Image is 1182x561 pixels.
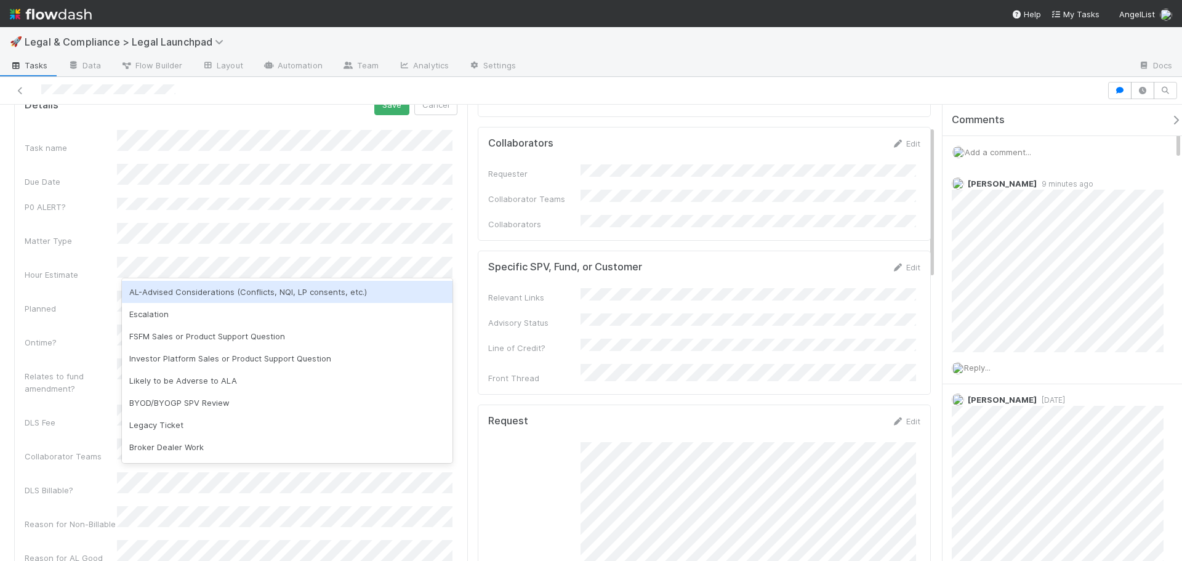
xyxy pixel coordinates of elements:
div: DLS Billable? [25,484,117,496]
a: Data [58,57,111,76]
div: Line of Credit? [488,342,581,354]
a: Flow Builder [111,57,192,76]
div: FSFM Sales or Product Support Question [122,325,452,347]
span: Reply... [964,363,991,373]
div: Requester [488,167,581,180]
img: logo-inverted-e16ddd16eac7371096b0.svg [10,4,92,25]
a: Settings [459,57,526,76]
a: Automation [253,57,332,76]
div: Investor Platform Sales or Product Support Question [122,347,452,369]
span: Add a comment... [965,147,1031,157]
div: Relates to fund amendment? [25,370,117,395]
div: Likely to be Adverse to ALA [122,369,452,392]
img: avatar_ba76ddef-3fd0-4be4-9bc3-126ad567fcd5.png [952,146,965,158]
div: AL-Advised Considerations (Conflicts, NQI, LP consents, etc.) [122,281,452,303]
div: Reason for Non-Billable [25,518,117,530]
h5: Collaborators [488,137,553,150]
div: BYOD/BYOGP SPV Review [122,392,452,414]
div: Ontime? [25,336,117,349]
div: Advisory Status [488,317,581,329]
h5: Request [488,415,528,427]
img: avatar_ba76ddef-3fd0-4be4-9bc3-126ad567fcd5.png [1160,9,1172,21]
div: Escalation [122,303,452,325]
div: Help [1011,8,1041,20]
span: Comments [952,114,1005,126]
div: DLS Fee [25,416,117,429]
button: Save [374,94,409,115]
img: avatar_ba76ddef-3fd0-4be4-9bc3-126ad567fcd5.png [952,362,964,374]
div: Planned [25,302,117,315]
a: Analytics [388,57,459,76]
div: Relevant Links [488,291,581,304]
a: Docs [1128,57,1182,76]
a: Team [332,57,388,76]
a: My Tasks [1051,8,1100,20]
span: Tasks [10,59,48,71]
div: Front Thread [488,372,581,384]
div: Broker Dealer Work [122,436,452,458]
span: 🚀 [10,36,22,47]
span: [DATE] [1037,395,1065,405]
div: Hour Estimate [25,268,117,281]
button: Cancel [414,94,457,115]
h5: Specific SPV, Fund, or Customer [488,261,642,273]
a: Edit [891,416,920,426]
div: Collaborators [488,218,581,230]
div: Task name [25,142,117,154]
span: 9 minutes ago [1037,179,1093,188]
div: Other (please describe) [122,458,452,480]
span: [PERSON_NAME] [968,179,1037,188]
a: Layout [192,57,253,76]
div: P0 ALERT? [25,201,117,213]
div: Collaborator Teams [488,193,581,205]
div: Legacy Ticket [122,414,452,436]
img: avatar_ba76ddef-3fd0-4be4-9bc3-126ad567fcd5.png [952,177,964,190]
div: Due Date [25,176,117,188]
span: [PERSON_NAME] [968,395,1037,405]
a: Edit [891,139,920,148]
span: My Tasks [1051,9,1100,19]
img: avatar_ba76ddef-3fd0-4be4-9bc3-126ad567fcd5.png [952,394,964,406]
div: Collaborator Teams [25,450,117,462]
h5: Details [25,99,58,111]
span: Flow Builder [121,59,182,71]
span: AngelList [1119,9,1155,19]
div: Matter Type [25,235,117,247]
a: Edit [891,262,920,272]
span: Legal & Compliance > Legal Launchpad [25,36,230,48]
